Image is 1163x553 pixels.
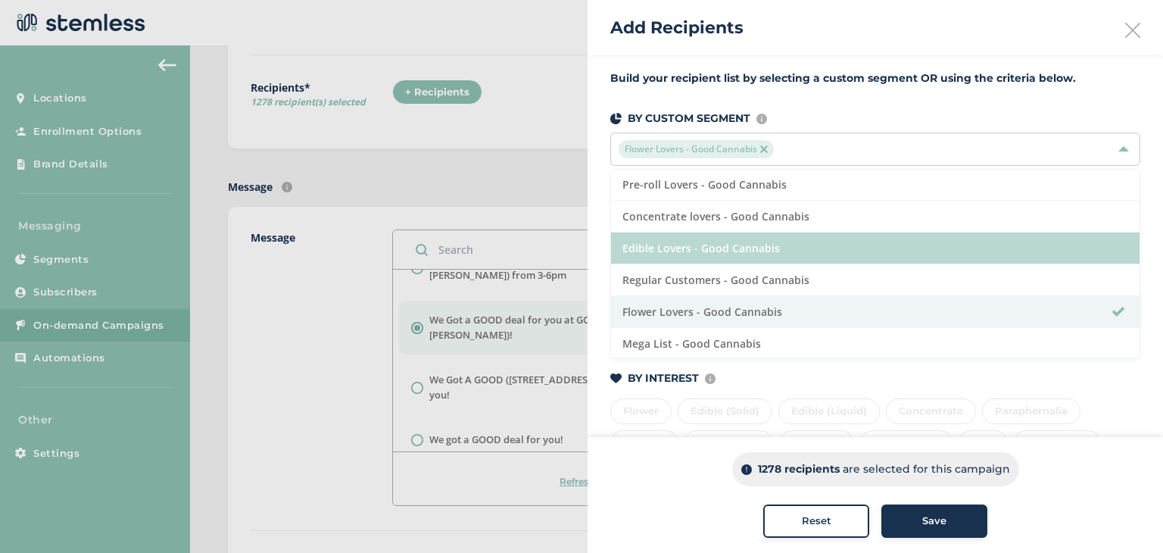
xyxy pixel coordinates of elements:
li: Edible Lovers - Good Cannabis [611,233,1140,264]
img: icon-close-accent-8a337256.svg [760,145,768,153]
img: icon-info-dark-48f6c5f3.svg [741,464,752,475]
p: BY INTEREST [628,370,699,386]
li: Pre-roll Lovers - Good Cannabis [611,169,1140,201]
button: Reset [763,505,869,538]
li: Flower Lovers - Good Cannabis [611,296,1140,328]
li: Regular Customers - Good Cannabis [611,264,1140,296]
button: Save [881,505,987,538]
span: Reset [802,514,831,529]
p: BY CUSTOM SEGMENT [628,111,750,127]
img: icon-heart-dark-29e6356f.svg [610,373,622,384]
li: Concentrate lovers - Good Cannabis [611,201,1140,233]
li: Mega List - Good Cannabis [611,328,1140,359]
span: Flower Lovers - Good Cannabis [619,140,774,158]
p: 1278 recipients [758,461,840,477]
p: are selected for this campaign [843,461,1010,477]
iframe: Chat Widget [1087,480,1163,553]
img: icon-segments-dark-074adb27.svg [610,113,622,124]
img: icon-info-236977d2.svg [756,114,767,124]
span: Save [922,514,946,529]
label: Build your recipient list by selecting a custom segment OR using the criteria below. [610,70,1140,86]
h2: Add Recipients [610,15,744,40]
img: icon-info-236977d2.svg [705,373,716,384]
